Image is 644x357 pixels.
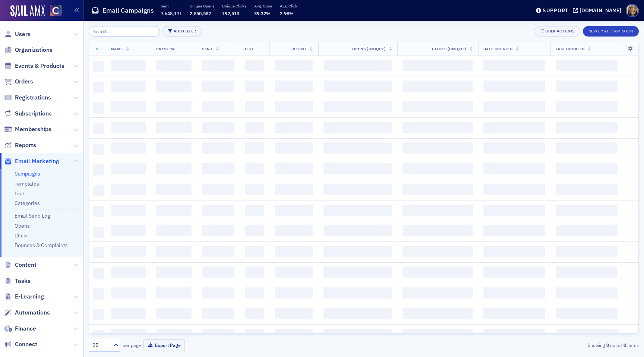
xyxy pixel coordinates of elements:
span: ‌ [156,308,192,319]
span: 2.98% [280,10,294,16]
a: Clicks [15,232,29,239]
span: Automations [15,309,50,317]
span: ‌ [202,246,234,257]
span: ‌ [323,60,392,71]
span: Date Created [483,46,512,51]
span: ‌ [483,308,545,319]
span: ‌ [202,225,234,236]
a: Tasks [4,277,31,285]
a: Subscriptions [4,110,52,118]
a: Content [4,261,37,269]
span: Content [15,261,37,269]
span: ‌ [323,266,392,278]
span: ‌ [483,101,545,112]
span: ‌ [111,142,146,154]
span: ‌ [556,246,618,257]
span: ‌ [402,122,473,133]
span: ‌ [275,184,313,195]
p: Sent [161,3,182,9]
a: New Email Campaign [583,27,639,34]
a: Events & Products [4,62,64,70]
span: ‌ [93,82,105,93]
span: ‌ [275,80,313,92]
span: ‌ [202,329,234,340]
img: SailAMX [50,5,61,16]
span: ‌ [402,163,473,174]
span: Tasks [15,277,31,285]
span: ‌ [556,225,618,236]
span: 39.32% [254,10,271,16]
span: ‌ [93,288,105,300]
span: ‌ [323,184,392,195]
span: ‌ [483,329,545,340]
a: Finance [4,325,36,333]
span: ‌ [483,225,545,236]
span: ‌ [483,184,545,195]
span: ‌ [402,205,473,216]
span: ‌ [93,144,105,155]
span: ‌ [275,246,313,257]
span: ‌ [275,287,313,298]
span: ‌ [323,246,392,257]
span: ‌ [245,287,264,298]
span: ‌ [93,206,105,217]
span: ‌ [245,80,264,92]
span: ‌ [275,225,313,236]
span: ‌ [156,329,192,340]
span: ‌ [556,308,618,319]
button: [DOMAIN_NAME] [573,8,624,13]
span: ‌ [156,60,192,71]
span: ‌ [245,246,264,257]
span: ‌ [202,142,234,154]
button: Export Page [143,339,185,351]
p: Avg. Open [254,3,272,9]
input: Search… [89,26,160,37]
span: ‌ [93,164,105,176]
span: ‌ [556,329,618,340]
span: ‌ [483,80,545,92]
span: 2,850,582 [190,10,211,16]
span: Users [15,30,31,38]
span: ‌ [93,247,105,258]
span: ‌ [111,205,146,216]
a: Bounces & Complaints [15,242,68,249]
span: ‌ [111,246,146,257]
span: ‌ [483,163,545,174]
button: Bulk Actions [535,26,580,37]
div: Showing out of items [461,342,639,348]
a: Opens [15,222,30,229]
span: ‌ [93,227,105,238]
a: Memberships [4,125,51,133]
span: ‌ [93,123,105,134]
span: Profile [626,4,639,17]
a: Lists [15,190,26,197]
span: ‌ [402,308,473,319]
span: ‌ [323,122,392,133]
span: 7,648,171 [161,10,182,16]
span: ‌ [402,329,473,340]
span: ‌ [93,102,105,114]
a: Templates [15,180,39,187]
span: ‌ [93,268,105,279]
span: Connect [15,340,37,348]
span: ‌ [483,205,545,216]
div: 25 [92,341,109,349]
a: Email Send Log [15,212,50,219]
span: ‌ [275,122,313,133]
span: ‌ [402,287,473,298]
span: ‌ [202,60,234,71]
span: ‌ [111,60,146,71]
span: E-Learning [15,293,44,301]
a: Orders [4,78,33,86]
span: ‌ [156,142,192,154]
a: Connect [4,340,37,348]
a: Organizations [4,46,53,54]
span: ‌ [275,329,313,340]
span: ‌ [245,329,264,340]
a: Users [4,30,31,38]
span: ‌ [275,266,313,278]
span: ‌ [156,184,192,195]
p: Avg. Click [280,3,297,9]
span: ‌ [202,308,234,319]
span: ‌ [323,80,392,92]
